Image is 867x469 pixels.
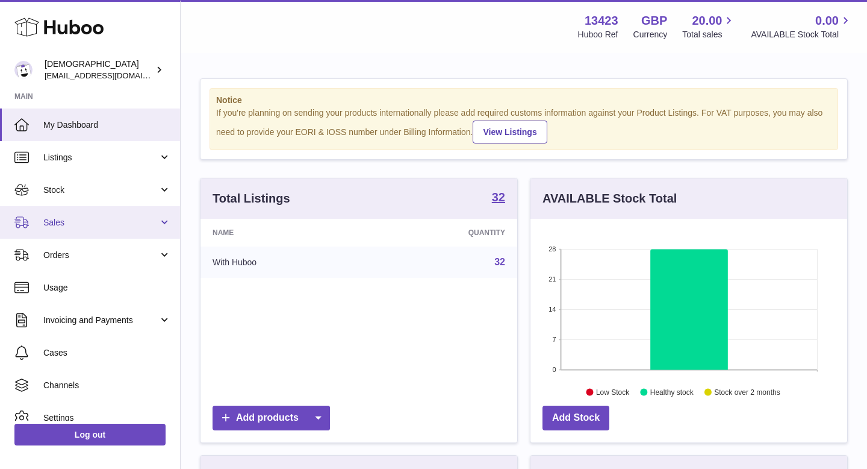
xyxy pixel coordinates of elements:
span: AVAILABLE Stock Total [751,29,853,40]
span: Listings [43,152,158,163]
div: Huboo Ref [578,29,618,40]
a: 0.00 AVAILABLE Stock Total [751,13,853,40]
span: Usage [43,282,171,294]
span: Invoicing and Payments [43,315,158,326]
a: Add Stock [542,406,609,430]
a: View Listings [473,121,547,143]
strong: 32 [492,191,505,203]
span: [EMAIL_ADDRESS][DOMAIN_NAME] [45,71,177,80]
span: 20.00 [692,13,722,29]
strong: GBP [641,13,667,29]
a: Add products [213,406,330,430]
a: Log out [14,424,166,445]
img: olgazyuz@outlook.com [14,61,33,79]
text: Low Stock [596,388,630,396]
span: Channels [43,380,171,391]
div: [DEMOGRAPHIC_DATA] [45,58,153,81]
strong: Notice [216,95,831,106]
text: 28 [548,245,556,253]
span: Sales [43,217,158,228]
th: Quantity [367,219,517,247]
text: Stock over 2 months [714,388,780,396]
a: 32 [494,257,505,267]
span: 0.00 [815,13,839,29]
text: 0 [552,366,556,373]
strong: 13423 [585,13,618,29]
th: Name [200,219,367,247]
span: Total sales [682,29,736,40]
span: My Dashboard [43,119,171,131]
div: Currency [633,29,668,40]
span: Orders [43,250,158,261]
h3: AVAILABLE Stock Total [542,190,677,207]
text: Healthy stock [650,388,694,396]
td: With Huboo [200,247,367,278]
a: 20.00 Total sales [682,13,736,40]
text: 21 [548,275,556,283]
text: 7 [552,336,556,343]
span: Stock [43,184,158,196]
span: Cases [43,347,171,359]
div: If you're planning on sending your products internationally please add required customs informati... [216,107,831,143]
h3: Total Listings [213,190,290,207]
a: 32 [492,191,505,206]
span: Settings [43,412,171,424]
text: 14 [548,306,556,313]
